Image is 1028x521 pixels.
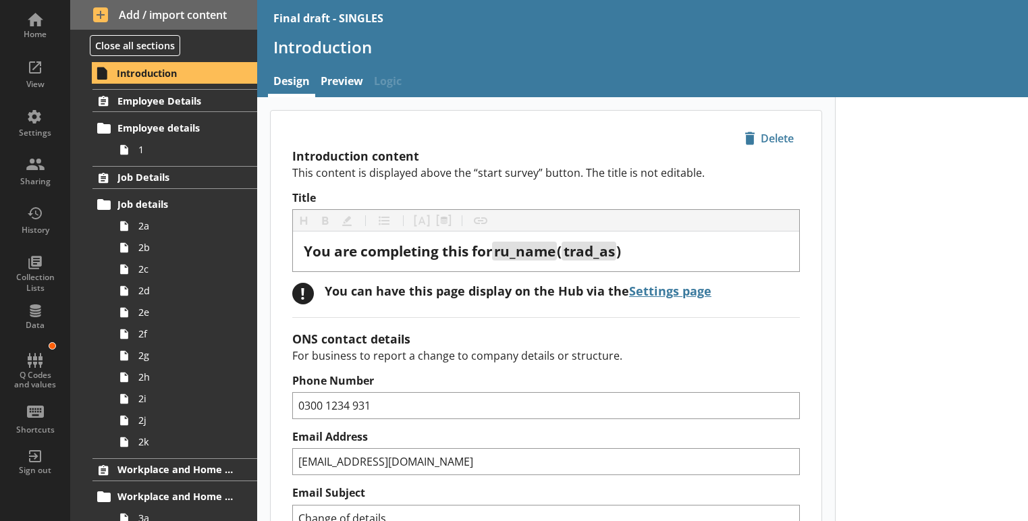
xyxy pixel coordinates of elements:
h1: Introduction [273,36,1012,57]
a: Design [268,68,315,97]
li: Job DetailsJob details2a2b2c2d2e2f2g2h2i2j2k [70,166,257,453]
p: For business to report a change to company details or structure. [292,348,800,363]
button: Close all sections [90,35,180,56]
h2: ONS contact details [292,331,800,347]
a: Job Details [92,166,257,189]
span: 2b [138,241,239,254]
li: Employee details1 [99,117,257,161]
a: 2c [113,258,257,280]
div: Shortcuts [11,424,59,435]
a: 2b [113,237,257,258]
span: 1 [138,143,239,156]
span: ru_name [494,242,556,260]
label: Email Address [292,430,800,444]
div: You can have this page display on the Hub via the [325,283,711,299]
div: View [11,79,59,90]
a: Job details [92,194,257,215]
div: Final draft - SINGLES [273,11,383,26]
span: 2j [138,414,239,427]
h2: Introduction content [292,148,800,164]
span: ) [616,242,621,260]
span: Employee details [117,121,234,134]
span: Delete [739,128,799,149]
a: Employee details [92,117,257,139]
a: 2h [113,366,257,388]
div: Title [304,242,788,260]
span: 2c [138,263,239,275]
span: Employee Details [117,94,234,107]
div: History [11,225,59,236]
a: Workplace and Home Postcodes [92,458,257,481]
span: ( [557,242,562,260]
span: Workplace and Home Postcodes [117,463,234,476]
span: 2k [138,435,239,448]
a: 2i [113,388,257,410]
div: Collection Lists [11,272,59,293]
label: Phone Number [292,374,800,388]
span: Workplace and Home Postcodes [117,490,234,503]
span: 2g [138,349,239,362]
a: Introduction [92,62,257,84]
label: Email Subject [292,486,800,500]
span: 2i [138,392,239,405]
a: 2e [113,302,257,323]
a: Settings page [629,283,711,299]
span: 2f [138,327,239,340]
span: Job Details [117,171,234,184]
a: 2a [113,215,257,237]
a: 1 [113,139,257,161]
div: Data [11,320,59,331]
span: 2d [138,284,239,297]
span: 2h [138,371,239,383]
p: This content is displayed above the “start survey” button. The title is not editable. [292,165,800,180]
a: Employee Details [92,89,257,112]
span: Job details [117,198,234,211]
a: 2j [113,410,257,431]
li: Job details2a2b2c2d2e2f2g2h2i2j2k [99,194,257,453]
span: Logic [369,68,407,97]
span: You are completing this for [304,242,492,260]
button: Delete [738,127,800,150]
span: 2e [138,306,239,319]
label: Title [292,191,800,205]
div: Sharing [11,176,59,187]
div: Sign out [11,465,59,476]
a: 2g [113,345,257,366]
div: Q Codes and values [11,371,59,390]
span: Introduction [117,67,234,80]
span: Add / import content [93,7,235,22]
a: Workplace and Home Postcodes [92,486,257,508]
div: Home [11,29,59,40]
div: ! [292,283,314,304]
div: Settings [11,128,59,138]
li: Employee DetailsEmployee details1 [70,89,257,160]
a: 2d [113,280,257,302]
a: 2f [113,323,257,345]
a: Preview [315,68,369,97]
a: 2k [113,431,257,453]
span: 2a [138,219,239,232]
span: trad_as [564,242,615,260]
